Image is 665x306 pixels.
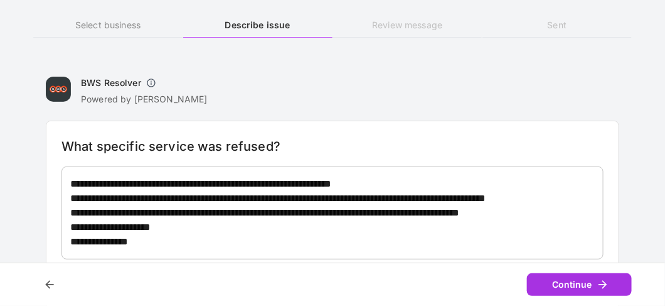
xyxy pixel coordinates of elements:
h6: What specific service was refused? [61,136,604,156]
button: Continue [527,273,632,297]
h6: Review message [332,18,482,32]
p: Powered by [PERSON_NAME] [81,93,208,106]
h6: BWS Resolver [81,77,141,89]
h6: Describe issue [183,18,332,32]
h6: Sent [482,18,632,32]
h6: Select business [33,18,183,32]
img: BWS [46,77,71,102]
